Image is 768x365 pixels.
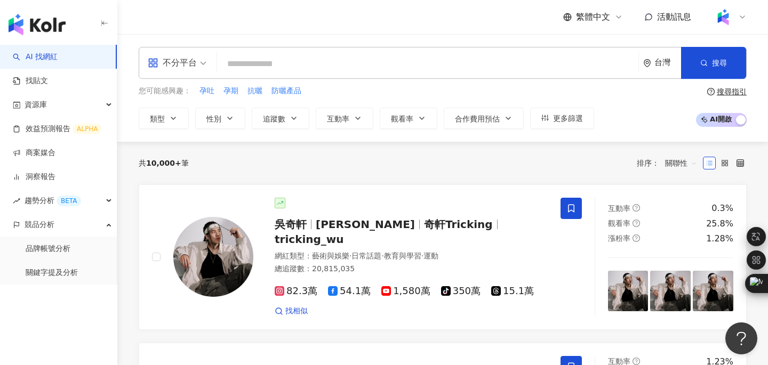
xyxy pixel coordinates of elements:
[9,14,66,35] img: logo
[608,219,630,228] span: 觀看率
[150,115,165,123] span: 類型
[223,86,238,96] span: 孕期
[349,252,351,260] span: ·
[275,306,308,317] a: 找相似
[13,124,102,134] a: 效益預測報告ALPHA
[384,252,421,260] span: 教育與學習
[351,252,381,260] span: 日常話題
[25,93,47,117] span: 資源庫
[712,59,727,67] span: 搜尋
[148,58,158,68] span: appstore
[706,218,733,230] div: 25.8%
[713,7,733,27] img: Kolr%20app%20icon%20%281%29.png
[693,271,733,311] img: post-image
[633,204,640,212] span: question-circle
[26,267,78,278] a: 關鍵字提及分析
[199,85,215,97] button: 孕吐
[25,189,81,213] span: 趨勢分析
[327,115,349,123] span: 互動率
[148,54,197,71] div: 不分平台
[271,86,301,96] span: 防曬產品
[223,85,239,97] button: 孕期
[263,115,285,123] span: 追蹤數
[706,233,733,245] div: 1.28%
[657,12,691,22] span: 活動訊息
[455,115,500,123] span: 合作費用預估
[441,286,481,297] span: 350萬
[608,271,649,311] img: post-image
[717,87,747,96] div: 搜尋指引
[13,148,55,158] a: 商案媒合
[391,115,413,123] span: 觀看率
[316,108,373,129] button: 互動率
[491,286,534,297] span: 15.1萬
[275,218,307,231] span: 吳奇軒
[650,271,691,311] img: post-image
[139,86,191,96] span: 您可能感興趣：
[633,234,640,242] span: question-circle
[13,76,48,86] a: 找貼文
[328,286,371,297] span: 54.1萬
[707,88,715,95] span: question-circle
[643,59,651,67] span: environment
[25,213,54,237] span: 競品分析
[576,11,610,23] span: 繁體中文
[608,234,630,242] span: 漲粉率
[312,252,349,260] span: 藝術與娛樂
[57,196,81,206] div: BETA
[530,108,594,129] button: 更多篩選
[633,220,640,227] span: question-circle
[424,218,493,231] span: 奇軒Tricking
[725,322,757,354] iframe: Help Scout Beacon - Open
[13,197,20,205] span: rise
[139,108,189,129] button: 類型
[608,204,630,213] span: 互動率
[637,155,703,172] div: 排序：
[139,159,189,167] div: 共 筆
[139,184,747,330] a: KOL Avatar吳奇軒[PERSON_NAME]奇軒Trickingtricking_wu網紅類型：藝術與娛樂·日常話題·教育與學習·運動總追蹤數：20,815,03582.3萬54.1萬1...
[380,108,437,129] button: 觀看率
[252,108,309,129] button: 追蹤數
[247,85,263,97] button: 抗曬
[681,47,746,79] button: 搜尋
[13,52,58,62] a: searchAI 找網紅
[173,217,253,297] img: KOL Avatar
[26,244,70,254] a: 品牌帳號分析
[13,172,55,182] a: 洞察報告
[271,85,302,97] button: 防曬產品
[146,159,181,167] span: 10,000+
[421,252,423,260] span: ·
[247,86,262,96] span: 抗曬
[665,155,697,172] span: 關聯性
[711,202,733,214] div: 0.3%
[633,358,640,365] span: question-circle
[285,306,308,317] span: 找相似
[275,233,344,246] span: tricking_wu
[381,252,383,260] span: ·
[275,251,548,262] div: 網紅類型 ：
[206,115,221,123] span: 性別
[316,218,415,231] span: [PERSON_NAME]
[195,108,245,129] button: 性別
[275,286,317,297] span: 82.3萬
[275,264,548,274] div: 總追蹤數 ： 20,815,035
[381,286,430,297] span: 1,580萬
[199,86,214,96] span: 孕吐
[444,108,524,129] button: 合作費用預估
[553,114,583,123] span: 更多篩選
[654,58,681,67] div: 台灣
[423,252,438,260] span: 運動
